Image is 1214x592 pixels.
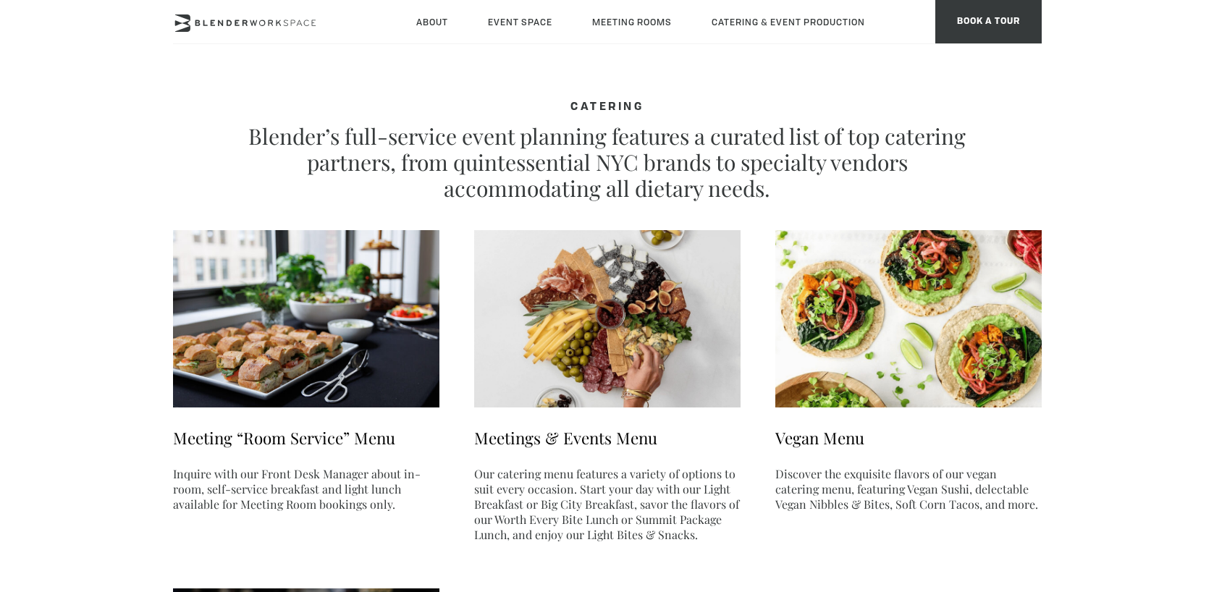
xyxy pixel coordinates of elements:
[173,427,395,449] a: Meeting “Room Service” Menu
[245,123,969,201] p: Blender’s full-service event planning features a curated list of top catering partners, from quin...
[474,466,741,542] p: Our catering menu features a variety of options to suit every occasion. Start your day with our L...
[775,427,864,449] a: Vegan Menu
[775,466,1042,512] p: Discover the exquisite flavors of our vegan catering menu, featuring Vegan Sushi, delectable Vega...
[245,101,969,114] h4: CATERING
[173,466,439,512] p: Inquire with our Front Desk Manager about in-room, self-service breakfast and light lunch availab...
[474,427,657,449] a: Meetings & Events Menu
